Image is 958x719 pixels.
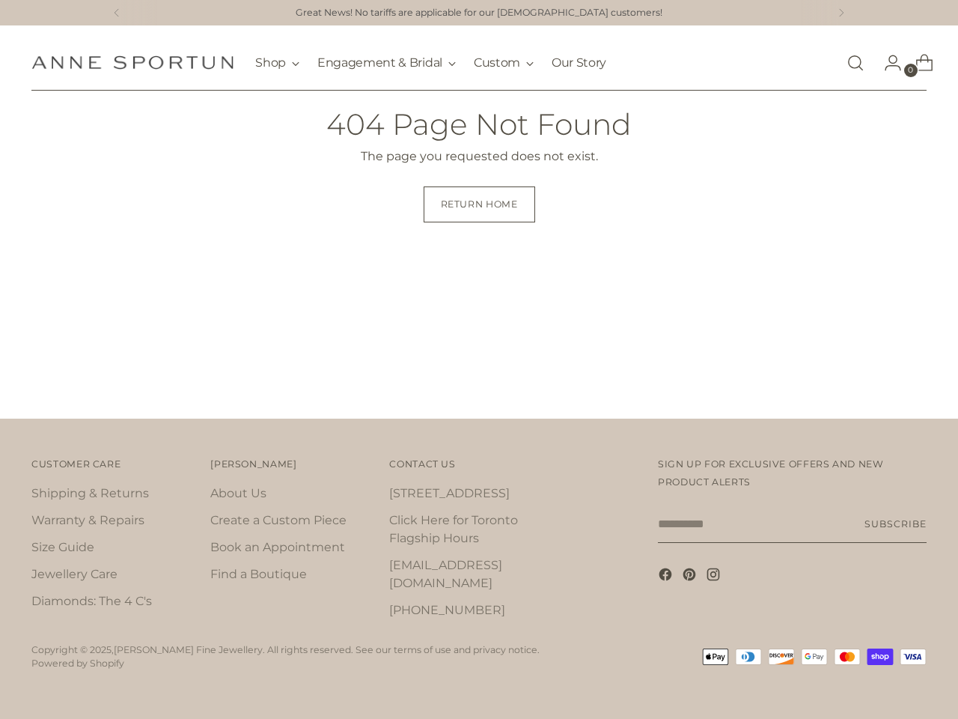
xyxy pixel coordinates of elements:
a: Our Story [552,46,606,79]
a: Create a Custom Piece [210,513,347,527]
a: Size Guide [31,540,94,554]
h1: 404 Page Not Found [326,109,632,141]
a: Return home [424,186,535,222]
a: Book an Appointment [210,540,345,554]
span: Customer Care [31,458,120,470]
button: Shop [255,46,299,79]
a: [PERSON_NAME] Fine Jewellery [114,644,263,655]
a: Shipping & Returns [31,486,149,500]
a: About Us [210,486,266,500]
a: Warranty & Repairs [31,513,144,527]
a: [STREET_ADDRESS] [389,486,510,500]
a: Open cart modal [903,48,933,78]
button: Subscribe [864,506,926,543]
a: Open search modal [840,48,870,78]
span: Sign up for exclusive offers and new product alerts [658,458,883,488]
a: [EMAIL_ADDRESS][DOMAIN_NAME] [389,558,502,590]
a: Diamonds: The 4 C's [31,594,152,608]
span: Contact Us [389,458,455,470]
p: The page you requested does not exist. [361,148,598,166]
span: 0 [904,64,918,77]
a: [PHONE_NUMBER] [389,603,505,617]
a: Click Here for Toronto Flagship Hours [389,513,518,545]
a: Go to the account page [872,48,902,78]
button: Custom [474,46,534,79]
span: [PERSON_NAME] [210,458,296,470]
p: Copyright © 2025, . All rights reserved. See our terms of use and privacy notice. [31,643,540,658]
a: Powered by Shopify [31,658,124,669]
a: Find a Boutique [210,567,307,581]
a: Anne Sportun Fine Jewellery [31,55,234,70]
button: Engagement & Bridal [317,46,456,79]
span: Return home [441,198,518,211]
a: Great News! No tariffs are applicable for our [DEMOGRAPHIC_DATA] customers! [296,6,662,20]
a: Jewellery Care [31,567,118,581]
